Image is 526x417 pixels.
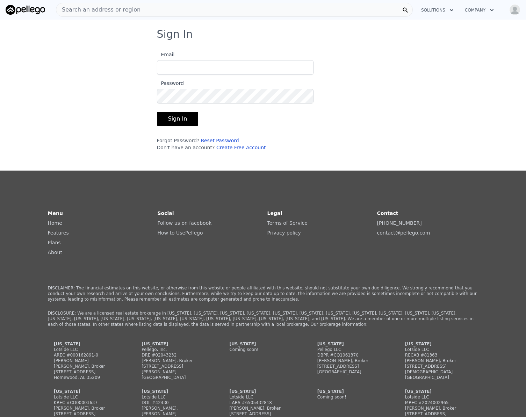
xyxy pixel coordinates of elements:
[317,358,384,364] div: [PERSON_NAME], Broker
[48,250,62,255] a: About
[317,352,384,358] div: DBPR #CQ1061370
[54,394,121,400] div: Lotside LLC
[157,60,314,75] input: Email
[405,341,472,347] div: [US_STATE]
[6,5,45,15] img: Pellego
[317,341,384,347] div: [US_STATE]
[509,4,520,15] img: avatar
[54,389,121,394] div: [US_STATE]
[48,220,62,226] a: Home
[377,220,422,226] a: [PHONE_NUMBER]
[377,230,430,236] a: contact@pellego.com
[142,394,209,400] div: Lotside LLC
[405,358,472,364] div: [PERSON_NAME], Broker
[229,389,296,394] div: [US_STATE]
[142,347,209,352] div: Pellego, Inc.
[229,341,296,347] div: [US_STATE]
[54,405,121,411] div: [PERSON_NAME], Broker
[267,230,301,236] a: Privacy policy
[229,394,296,400] div: Lotside LLC
[54,352,121,358] div: AREC #000162891-0
[317,347,384,352] div: Pellego LLC
[405,352,472,358] div: RECAB #81363
[405,405,472,411] div: [PERSON_NAME], Broker
[48,240,61,245] a: Plans
[157,89,314,103] input: Password
[317,369,384,375] div: [GEOGRAPHIC_DATA]
[157,52,175,57] span: Email
[405,347,472,352] div: Lotside LLC
[142,364,209,375] div: [STREET_ADDRESS][PERSON_NAME]
[405,394,472,400] div: Lotside LLC
[229,411,296,417] div: [STREET_ADDRESS]
[317,364,384,369] div: [STREET_ADDRESS]
[157,28,369,41] h3: Sign In
[56,6,140,14] span: Search an address or region
[157,137,314,151] div: Forgot Password? Don't have an account?
[142,352,209,358] div: DRE #02043232
[229,405,296,411] div: [PERSON_NAME], Broker
[405,400,472,405] div: MREC #2024002965
[142,375,209,380] div: [GEOGRAPHIC_DATA]
[158,230,203,236] a: How to UsePellego
[229,400,296,405] div: LARA #6505432818
[48,230,69,236] a: Features
[459,4,499,16] button: Company
[317,389,384,394] div: [US_STATE]
[48,210,63,216] strong: Menu
[54,400,121,405] div: KREC #CO00003637
[142,405,209,417] div: [PERSON_NAME], [PERSON_NAME]
[405,389,472,394] div: [US_STATE]
[158,220,212,226] a: Follow us on facebook
[157,112,199,126] button: Sign In
[216,145,266,150] a: Create Free Account
[48,285,478,302] p: DISCLAIMER: The financial estimates on this website, or otherwise from this website or people aff...
[377,210,398,216] strong: Contact
[142,389,209,394] div: [US_STATE]
[201,138,239,143] a: Reset Password
[54,369,121,375] div: [STREET_ADDRESS]
[142,341,209,347] div: [US_STATE]
[416,4,459,16] button: Solutions
[229,347,296,352] div: Coming soon!
[267,220,308,226] a: Terms of Service
[54,358,121,369] div: [PERSON_NAME] [PERSON_NAME], Broker
[54,411,121,417] div: [STREET_ADDRESS]
[405,375,472,380] div: [GEOGRAPHIC_DATA]
[317,394,384,400] div: Coming soon!
[405,364,472,375] div: [STREET_ADDRESS][DEMOGRAPHIC_DATA]
[54,375,121,380] div: Homewood, AL 35209
[157,80,184,86] span: Password
[267,210,282,216] strong: Legal
[142,358,209,364] div: [PERSON_NAME], Broker
[54,341,121,347] div: [US_STATE]
[48,310,478,327] p: DISCLOSURE: We are a licensed real estate brokerage in [US_STATE], [US_STATE], [US_STATE], [US_ST...
[142,400,209,405] div: DOL #42430
[158,210,174,216] strong: Social
[54,347,121,352] div: Lotside LLC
